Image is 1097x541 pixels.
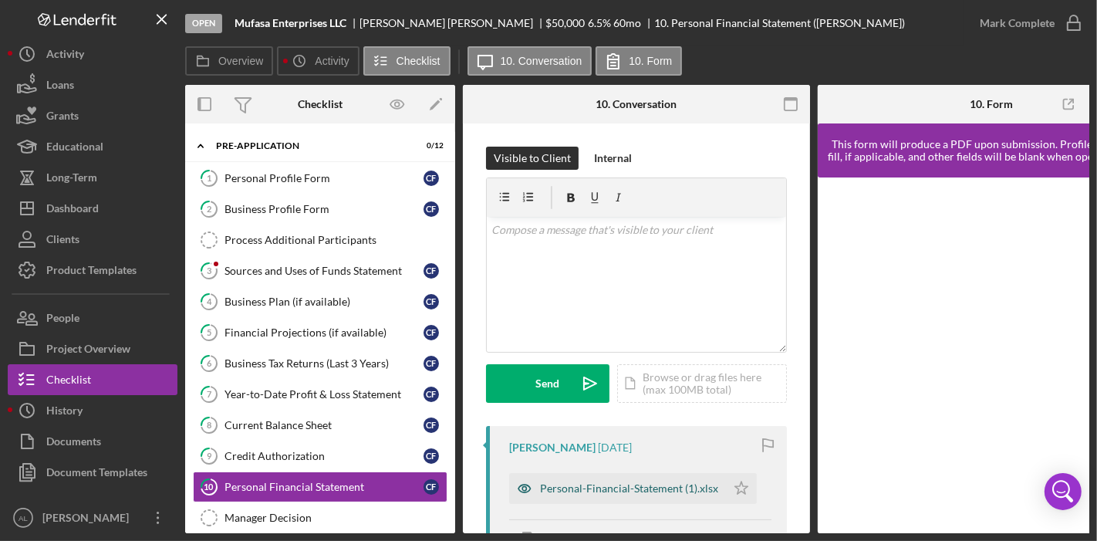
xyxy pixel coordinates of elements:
tspan: 2 [207,204,211,214]
button: History [8,395,177,426]
button: Documents [8,426,177,457]
button: Checklist [363,46,451,76]
button: Document Templates [8,457,177,488]
div: People [46,303,79,337]
label: 10. Form [629,55,672,67]
div: [PERSON_NAME] [PERSON_NAME] [359,17,546,29]
button: Personal-Financial-Statement (1).xlsx [509,473,757,504]
div: [PERSON_NAME] [39,502,139,537]
div: C F [424,325,439,340]
tspan: 7 [207,389,212,399]
tspan: 3 [207,265,211,276]
button: 10. Conversation [467,46,592,76]
div: C F [424,387,439,402]
a: 1Personal Profile FormCF [193,163,447,194]
div: Personal Profile Form [224,172,424,184]
tspan: 5 [207,327,211,337]
div: History [46,395,83,430]
div: C F [424,263,439,279]
div: C F [424,171,439,186]
label: Overview [218,55,263,67]
tspan: 8 [207,420,211,430]
a: 10Personal Financial StatementCF [193,472,447,502]
div: Visible to Client [494,147,571,170]
a: 8Current Balance SheetCF [193,410,447,441]
div: C F [424,479,439,495]
div: Personal-Financial-Statement (1).xlsx [540,482,718,495]
div: 0 / 12 [416,141,444,150]
div: C F [424,418,439,433]
button: Project Overview [8,333,177,364]
div: 10. Form [970,98,1013,110]
div: Project Overview [46,333,130,368]
a: 9Credit AuthorizationCF [193,441,447,472]
div: Document Templates [46,457,147,492]
span: $50,000 [546,16,586,29]
button: People [8,303,177,333]
label: 10. Conversation [501,55,582,67]
div: 6.5 % [588,17,611,29]
a: 6Business Tax Returns (Last 3 Years)CF [193,348,447,379]
div: Current Balance Sheet [224,419,424,431]
a: Process Additional Participants [193,225,447,255]
text: AL [19,514,28,522]
button: AL[PERSON_NAME] [8,502,177,533]
a: 2Business Profile FormCF [193,194,447,225]
a: Manager Decision [193,502,447,533]
button: Internal [586,147,640,170]
div: C F [424,356,439,371]
button: Overview [185,46,273,76]
tspan: 9 [207,451,212,461]
button: Checklist [8,364,177,395]
div: 10. Conversation [596,98,677,110]
button: Send [486,364,609,403]
a: 5Financial Projections (if available)CF [193,317,447,348]
time: 2025-09-16 15:16 [598,441,632,454]
div: Sources and Uses of Funds Statement [224,265,424,277]
div: Send [536,364,560,403]
div: Open Intercom Messenger [1045,473,1082,510]
tspan: 1 [207,173,211,183]
div: Process Additional Participants [224,234,447,246]
div: C F [424,201,439,217]
div: 60 mo [613,17,641,29]
div: Documents [46,426,101,461]
div: Year-to-Date Profit & Loss Statement [224,388,424,401]
div: Open [185,14,222,33]
div: Business Profile Form [224,203,424,215]
div: Checklist [46,364,91,399]
div: Personal Financial Statement [224,481,424,493]
button: 10. Form [596,46,682,76]
div: C F [424,294,439,309]
div: Internal [594,147,632,170]
a: 4Business Plan (if available)CF [193,286,447,317]
button: Mark Complete [964,8,1089,39]
div: Pre-Application [216,141,405,150]
tspan: 4 [207,296,212,306]
button: Activity [277,46,359,76]
b: Mufasa Enterprises LLC [235,17,346,29]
